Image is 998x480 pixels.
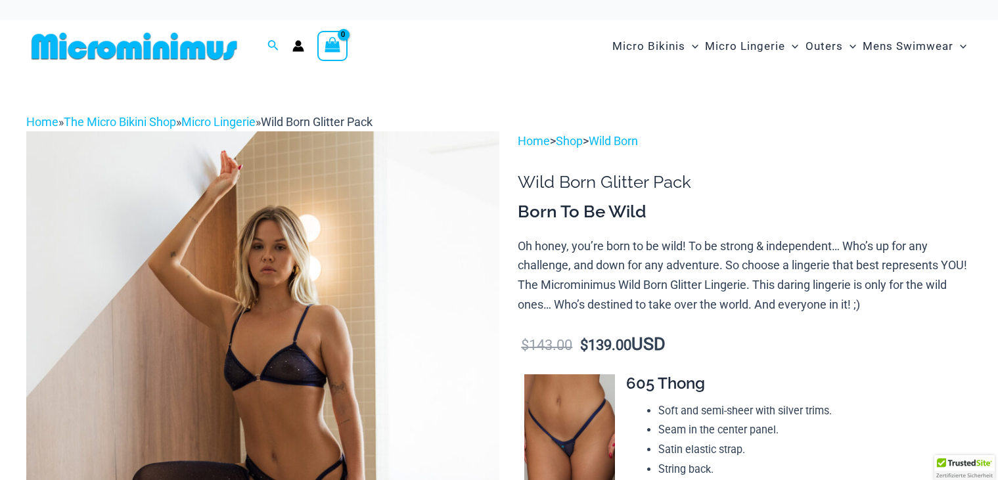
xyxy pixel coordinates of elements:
[805,30,843,63] span: Outers
[518,201,972,223] h3: Born To Be Wild
[658,420,972,440] li: Seam in the center panel.
[521,337,529,353] span: $
[705,30,785,63] span: Micro Lingerie
[843,30,856,63] span: Menu Toggle
[607,24,972,68] nav: Site Navigation
[518,172,972,192] h1: Wild Born Glitter Pack
[26,115,58,129] a: Home
[64,115,176,129] a: The Micro Bikini Shop
[589,134,638,148] a: Wild Born
[802,26,859,66] a: OutersMenu ToggleMenu Toggle
[785,30,798,63] span: Menu Toggle
[518,335,972,355] p: USD
[181,115,256,129] a: Micro Lingerie
[658,460,972,479] li: String back.
[658,440,972,460] li: Satin elastic strap.
[317,31,348,61] a: View Shopping Cart, empty
[658,401,972,421] li: Soft and semi-sheer with silver trims.
[934,455,995,480] div: TrustedSite Certified
[261,115,373,129] span: Wild Born Glitter Pack
[580,337,631,353] bdi: 139.00
[26,115,373,129] span: » » »
[859,26,970,66] a: Mens SwimwearMenu ToggleMenu Toggle
[518,131,972,151] p: > >
[612,30,685,63] span: Micro Bikinis
[702,26,802,66] a: Micro LingerieMenu ToggleMenu Toggle
[521,337,572,353] bdi: 143.00
[292,40,304,52] a: Account icon link
[953,30,966,63] span: Menu Toggle
[863,30,953,63] span: Mens Swimwear
[685,30,698,63] span: Menu Toggle
[267,38,279,55] a: Search icon link
[580,337,588,353] span: $
[518,134,550,148] a: Home
[626,374,705,393] span: 605 Thong
[26,32,242,61] img: MM SHOP LOGO FLAT
[556,134,583,148] a: Shop
[609,26,702,66] a: Micro BikinisMenu ToggleMenu Toggle
[518,236,972,315] p: Oh honey, you’re born to be wild! To be strong & independent… Who’s up for any challenge, and dow...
